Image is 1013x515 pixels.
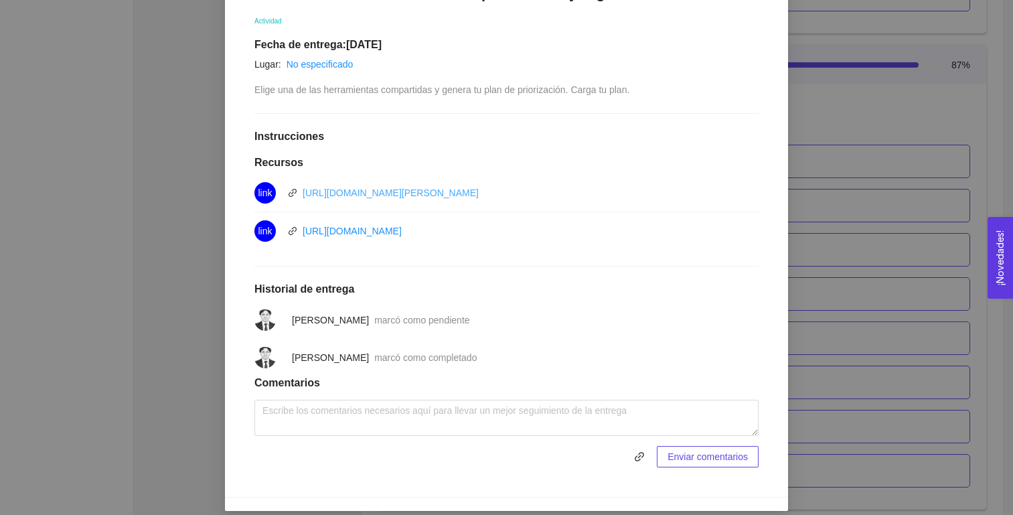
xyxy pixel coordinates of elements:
a: [URL][DOMAIN_NAME] [303,226,402,236]
span: link [288,226,297,236]
span: marcó como pendiente [374,315,469,325]
h1: Historial de entrega [254,283,759,296]
img: 1750204560843-IMG_2511.jpeg [254,347,276,368]
a: [URL][DOMAIN_NAME][PERSON_NAME] [303,188,479,198]
span: link [629,451,650,462]
a: No especificado [287,59,354,70]
span: Actividad [254,17,282,25]
h1: Comentarios [254,376,759,390]
span: link [258,220,272,242]
span: [PERSON_NAME] [292,352,369,363]
span: Enviar comentarios [668,449,748,464]
span: [PERSON_NAME] [292,315,369,325]
button: Enviar comentarios [657,446,759,467]
img: 1750204560843-IMG_2511.jpeg [254,309,276,331]
h1: Fecha de entrega: [DATE] [254,38,759,52]
span: link [258,182,272,204]
h1: Recursos [254,156,759,169]
span: link [629,451,649,462]
button: link [629,446,650,467]
span: marcó como completado [374,352,477,363]
h1: Instrucciones [254,130,759,143]
span: link [288,188,297,198]
span: Elige una de las herramientas compartidas y genera tu plan de priorización. Carga tu plan. [254,84,629,95]
button: Open Feedback Widget [988,217,1013,299]
article: Lugar: [254,57,281,72]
